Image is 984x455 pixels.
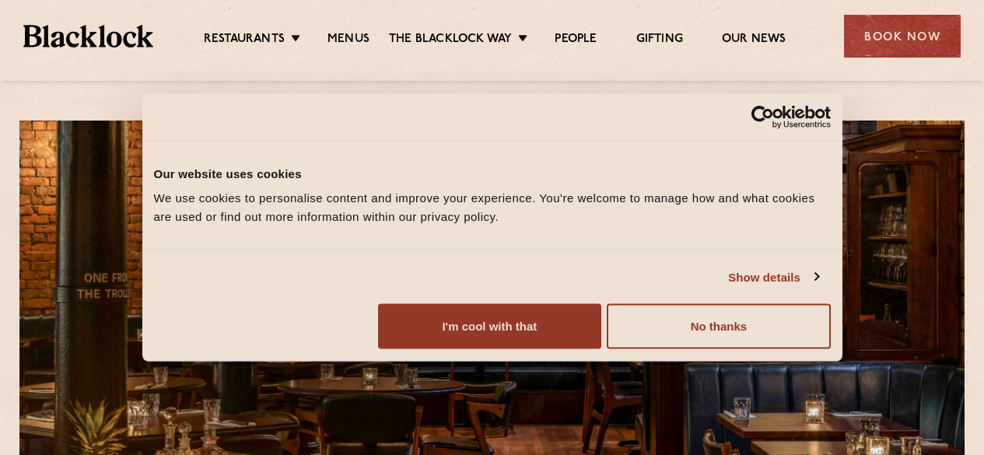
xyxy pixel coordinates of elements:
[23,25,153,47] img: BL_Textured_Logo-footer-cropped.svg
[636,32,683,49] a: Gifting
[154,189,831,226] div: We use cookies to personalise content and improve your experience. You're welcome to manage how a...
[722,32,786,49] a: Our News
[728,268,818,286] a: Show details
[327,32,369,49] a: Menus
[555,32,597,49] a: People
[695,105,831,128] a: Usercentrics Cookiebot - opens in a new window
[378,304,601,349] button: I'm cool with that
[844,15,961,58] div: Book Now
[389,32,512,49] a: The Blacklock Way
[154,164,831,183] div: Our website uses cookies
[204,32,285,49] a: Restaurants
[607,304,830,349] button: No thanks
